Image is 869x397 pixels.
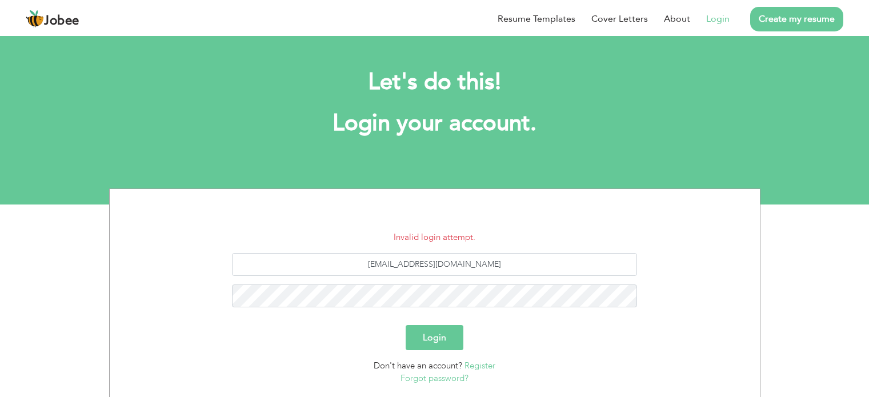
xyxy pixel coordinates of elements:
h2: Let's do this! [126,67,743,97]
a: Login [706,12,730,26]
a: Cover Letters [591,12,648,26]
span: Jobee [44,15,79,27]
a: Jobee [26,10,79,28]
input: Email [232,253,637,276]
a: About [664,12,690,26]
a: Resume Templates [498,12,575,26]
a: Forgot password? [401,372,468,384]
li: Invalid login attempt. [118,231,751,244]
button: Login [406,325,463,350]
a: Register [464,360,495,371]
h1: Login your account. [126,109,743,138]
img: jobee.io [26,10,44,28]
span: Don't have an account? [374,360,462,371]
a: Create my resume [750,7,843,31]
